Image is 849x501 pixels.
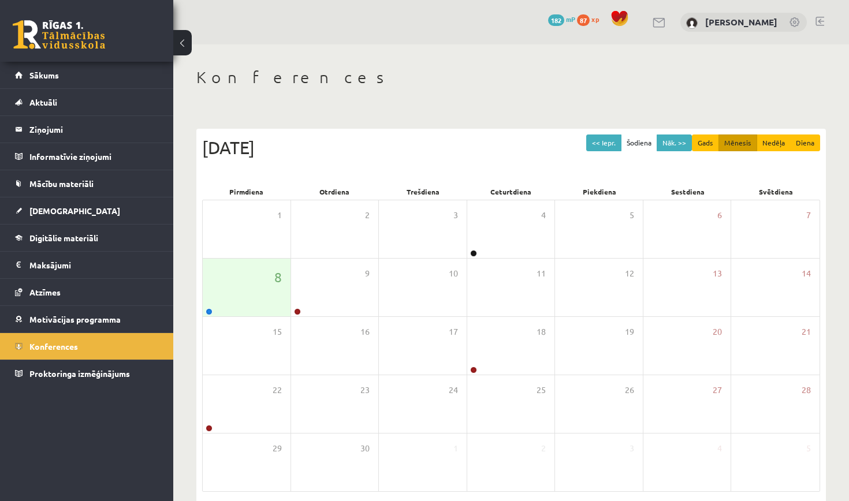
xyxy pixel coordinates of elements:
[802,326,811,338] span: 21
[365,267,370,280] span: 9
[29,116,159,143] legend: Ziņojumi
[757,134,791,151] button: Nedēļa
[453,442,458,455] span: 1
[643,184,732,200] div: Sestdiena
[625,326,634,338] span: 19
[15,252,159,278] a: Maksājumi
[15,306,159,332] a: Motivācijas programma
[625,267,634,280] span: 12
[802,267,811,280] span: 14
[15,116,159,143] a: Ziņojumi
[548,14,564,26] span: 182
[705,16,777,28] a: [PERSON_NAME]
[717,442,722,455] span: 4
[291,184,379,200] div: Otrdiena
[29,252,159,278] legend: Maksājumi
[630,209,634,222] span: 5
[718,134,757,151] button: Mēnesis
[449,326,458,338] span: 17
[802,384,811,397] span: 28
[15,360,159,387] a: Proktoringa izmēģinājums
[15,170,159,197] a: Mācību materiāli
[537,384,546,397] span: 25
[360,442,370,455] span: 30
[29,287,61,297] span: Atzīmes
[274,267,282,287] span: 8
[29,368,130,379] span: Proktoringa izmēģinājums
[713,267,722,280] span: 13
[29,233,98,243] span: Digitālie materiāli
[566,14,575,24] span: mP
[15,197,159,224] a: [DEMOGRAPHIC_DATA]
[449,267,458,280] span: 10
[591,14,599,24] span: xp
[273,326,282,338] span: 15
[732,184,820,200] div: Svētdiena
[273,384,282,397] span: 22
[273,442,282,455] span: 29
[692,134,719,151] button: Gads
[29,143,159,170] legend: Informatīvie ziņojumi
[686,17,698,29] img: Justīne Everte
[577,14,590,26] span: 87
[29,178,94,189] span: Mācību materiāli
[713,384,722,397] span: 27
[657,134,692,151] button: Nāk. >>
[13,20,105,49] a: Rīgas 1. Tālmācības vidusskola
[196,68,826,87] h1: Konferences
[277,209,282,222] span: 1
[555,184,643,200] div: Piekdiena
[365,209,370,222] span: 2
[29,97,57,107] span: Aktuāli
[713,326,722,338] span: 20
[360,384,370,397] span: 23
[577,14,605,24] a: 87 xp
[29,341,78,352] span: Konferences
[586,134,621,151] button: << Iepr.
[790,134,820,151] button: Diena
[625,384,634,397] span: 26
[202,134,820,160] div: [DATE]
[449,384,458,397] span: 24
[467,184,556,200] div: Ceturtdiena
[630,442,634,455] span: 3
[541,209,546,222] span: 4
[360,326,370,338] span: 16
[453,209,458,222] span: 3
[15,333,159,360] a: Konferences
[29,205,120,216] span: [DEMOGRAPHIC_DATA]
[537,326,546,338] span: 18
[202,184,291,200] div: Pirmdiena
[548,14,575,24] a: 182 mP
[621,134,657,151] button: Šodiena
[29,70,59,80] span: Sākums
[537,267,546,280] span: 11
[541,442,546,455] span: 2
[15,225,159,251] a: Digitālie materiāli
[806,209,811,222] span: 7
[15,89,159,115] a: Aktuāli
[15,143,159,170] a: Informatīvie ziņojumi
[806,442,811,455] span: 5
[29,314,121,324] span: Motivācijas programma
[15,279,159,305] a: Atzīmes
[717,209,722,222] span: 6
[15,62,159,88] a: Sākums
[379,184,467,200] div: Trešdiena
